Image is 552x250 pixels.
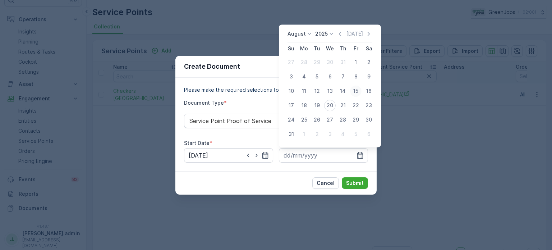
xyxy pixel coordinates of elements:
div: 1 [298,128,310,140]
p: Create Document [184,62,240,72]
div: 21 [337,100,349,111]
th: Sunday [285,42,298,55]
p: Cancel [317,179,335,187]
div: 14 [337,85,349,97]
div: 8 [350,71,362,82]
p: Please make the required selections to create your document. [184,86,368,94]
div: 6 [324,71,336,82]
div: 7 [337,71,349,82]
div: 3 [324,128,336,140]
label: Start Date [184,140,210,146]
p: Submit [346,179,364,187]
th: Saturday [362,42,375,55]
div: 27 [285,56,297,68]
div: 6 [363,128,374,140]
div: 29 [350,114,362,126]
input: dd/mm/yyyy [279,148,368,163]
div: 25 [298,114,310,126]
div: 16 [363,85,374,97]
p: August [287,30,306,37]
button: Submit [342,177,368,189]
div: 4 [337,128,349,140]
th: Friday [349,42,362,55]
div: 28 [298,56,310,68]
div: 17 [285,100,297,111]
div: 5 [311,71,323,82]
th: Thursday [336,42,349,55]
div: 13 [324,85,336,97]
div: 31 [337,56,349,68]
div: 2 [311,128,323,140]
div: 10 [285,85,297,97]
div: 31 [285,128,297,140]
div: 30 [324,56,336,68]
div: 12 [311,85,323,97]
th: Wednesday [323,42,336,55]
div: 20 [324,100,336,111]
div: 22 [350,100,362,111]
label: Document Type [184,100,224,106]
div: 3 [285,71,297,82]
div: 23 [363,100,374,111]
button: Cancel [312,177,339,189]
p: 2025 [315,30,328,37]
th: Monday [298,42,310,55]
div: 30 [363,114,374,126]
p: [DATE] [346,30,363,37]
div: 26 [311,114,323,126]
div: 15 [350,85,362,97]
div: 9 [363,71,374,82]
div: 2 [363,56,374,68]
div: 18 [298,100,310,111]
div: 29 [311,56,323,68]
div: 27 [324,114,336,126]
div: 19 [311,100,323,111]
div: 1 [350,56,362,68]
th: Tuesday [310,42,323,55]
div: 28 [337,114,349,126]
div: 11 [298,85,310,97]
div: 4 [298,71,310,82]
div: 5 [350,128,362,140]
div: 24 [285,114,297,126]
input: dd/mm/yyyy [184,148,273,163]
